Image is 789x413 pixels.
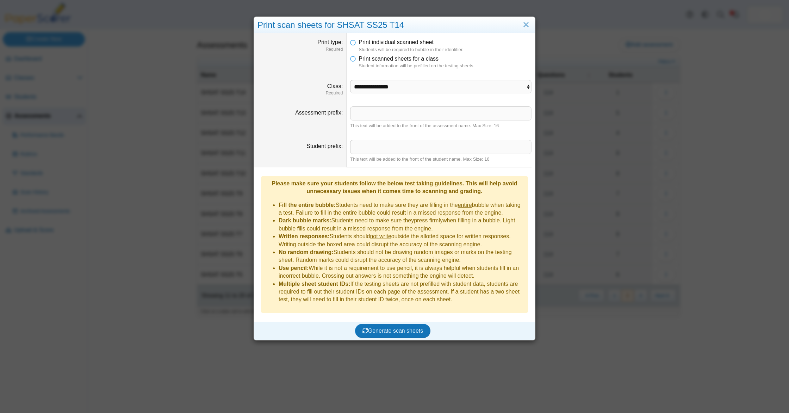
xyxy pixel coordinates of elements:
[414,217,443,223] u: press firmly
[350,156,532,162] div: This text will be added to the front of the student name. Max Size: 16
[279,233,524,248] li: Students should outside the allotted space for written responses. Writing outside the boxed area ...
[359,63,532,69] dfn: Student information will be prefilled on the testing sheets.
[458,202,472,208] u: entire
[295,110,343,116] label: Assessment prefix
[279,248,524,264] li: Students should not be drawing random images or marks on the testing sheet. Random marks could di...
[279,249,334,255] b: No random drawing:
[257,90,343,96] dfn: Required
[355,324,431,338] button: Generate scan sheets
[279,202,336,208] b: Fill the entire bubble:
[279,280,524,304] li: If the testing sheets are not prefilled with student data, students are required to fill out thei...
[279,217,331,223] b: Dark bubble marks:
[279,265,309,271] b: Use pencil:
[370,233,391,239] u: not write
[279,281,350,287] b: Multiple sheet student IDs:
[362,328,423,334] span: Generate scan sheets
[350,123,532,129] div: This text will be added to the front of the assessment name. Max Size: 16
[279,264,524,280] li: While it is not a requirement to use pencil, it is always helpful when students fill in an incorr...
[254,17,535,33] div: Print scan sheets for SHSAT SS25 T14
[279,217,524,233] li: Students need to make sure they when filling in a bubble. Light bubble fills could result in a mi...
[272,180,517,194] b: Please make sure your students follow the below test taking guidelines. This will help avoid unne...
[317,39,343,45] label: Print type
[257,47,343,53] dfn: Required
[359,56,439,62] span: Print scanned sheets for a class
[359,39,434,45] span: Print individual scanned sheet
[279,201,524,217] li: Students need to make sure they are filling in the bubble when taking a test. Failure to fill in ...
[306,143,343,149] label: Student prefix
[359,47,532,53] dfn: Students will be required to bubble in their identifier.
[521,19,532,31] a: Close
[279,233,330,239] b: Written responses:
[327,83,343,89] label: Class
